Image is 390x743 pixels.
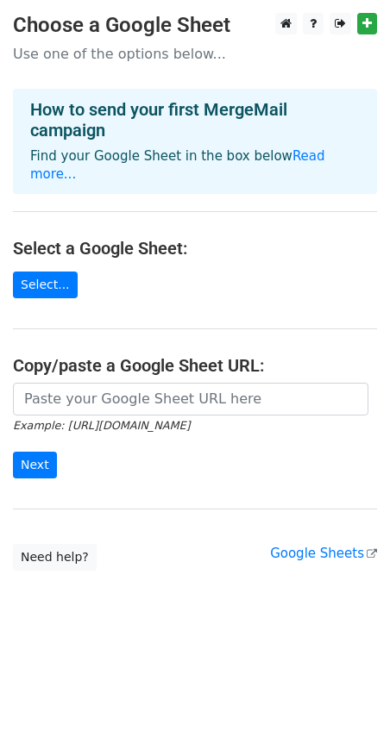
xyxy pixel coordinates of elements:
input: Paste your Google Sheet URL here [13,383,368,415]
a: Google Sheets [270,546,377,561]
h4: Copy/paste a Google Sheet URL: [13,355,377,376]
input: Next [13,452,57,478]
h3: Choose a Google Sheet [13,13,377,38]
p: Use one of the options below... [13,45,377,63]
small: Example: [URL][DOMAIN_NAME] [13,419,190,432]
h4: How to send your first MergeMail campaign [30,99,360,140]
a: Select... [13,272,78,298]
p: Find your Google Sheet in the box below [30,147,360,184]
a: Read more... [30,148,325,182]
h4: Select a Google Sheet: [13,238,377,259]
a: Need help? [13,544,97,571]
